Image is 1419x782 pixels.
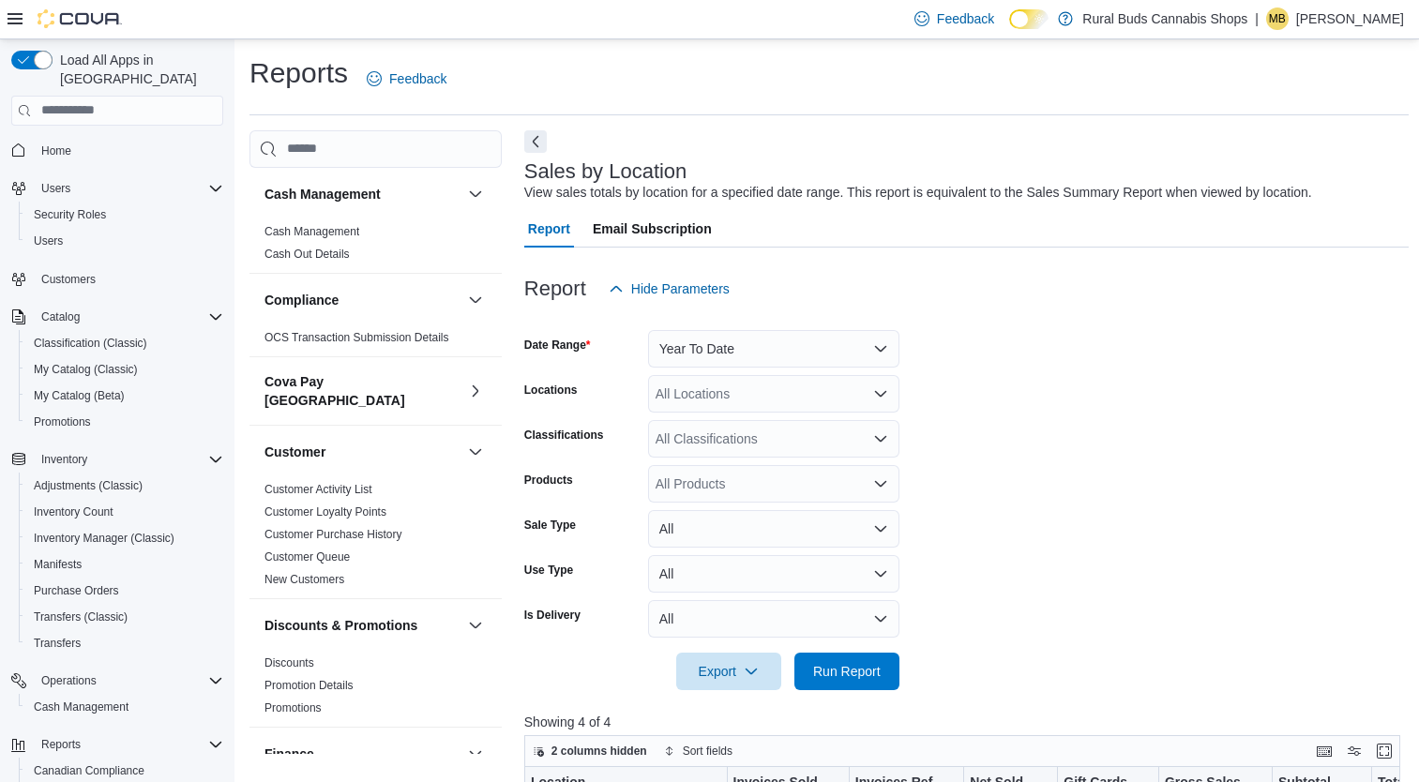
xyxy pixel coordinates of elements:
[4,265,231,293] button: Customers
[264,372,460,410] button: Cova Pay [GEOGRAPHIC_DATA]
[687,653,770,690] span: Export
[41,309,80,324] span: Catalog
[264,331,449,344] a: OCS Transaction Submission Details
[524,278,586,300] h3: Report
[53,51,223,88] span: Load All Apps in [GEOGRAPHIC_DATA]
[26,230,223,252] span: Users
[19,578,231,604] button: Purchase Orders
[26,696,223,718] span: Cash Management
[26,632,88,654] a: Transfers
[264,550,350,564] a: Customer Queue
[249,220,502,273] div: Cash Management
[34,267,223,291] span: Customers
[1343,740,1366,762] button: Display options
[4,668,231,694] button: Operations
[34,733,223,756] span: Reports
[631,279,730,298] span: Hide Parameters
[648,600,899,638] button: All
[26,759,223,782] span: Canadian Compliance
[34,636,81,651] span: Transfers
[34,448,223,471] span: Inventory
[464,614,487,637] button: Discounts & Promotions
[264,527,402,542] span: Customer Purchase History
[19,383,231,409] button: My Catalog (Beta)
[524,518,576,533] label: Sale Type
[26,632,223,654] span: Transfers
[264,528,402,541] a: Customer Purchase History
[264,224,359,239] span: Cash Management
[19,694,231,720] button: Cash Management
[4,175,231,202] button: Users
[26,501,223,523] span: Inventory Count
[264,572,344,587] span: New Customers
[813,662,881,681] span: Run Report
[26,527,182,549] a: Inventory Manager (Classic)
[34,207,106,222] span: Security Roles
[524,383,578,398] label: Locations
[34,139,223,162] span: Home
[683,744,732,759] span: Sort fields
[264,330,449,345] span: OCS Transaction Submission Details
[264,656,314,669] a: Discounts
[524,713,1410,731] p: Showing 4 of 4
[34,478,143,493] span: Adjustments (Classic)
[264,443,325,461] h3: Customer
[464,441,487,463] button: Customer
[34,362,138,377] span: My Catalog (Classic)
[1082,8,1247,30] p: Rural Buds Cannabis Shops
[264,744,314,763] h3: Finance
[359,60,454,98] a: Feedback
[26,332,223,354] span: Classification (Classic)
[264,700,322,715] span: Promotions
[34,177,78,200] button: Users
[524,608,581,623] label: Is Delivery
[19,630,231,656] button: Transfers
[525,740,655,762] button: 2 columns hidden
[34,583,119,598] span: Purchase Orders
[249,652,502,727] div: Discounts & Promotions
[26,696,136,718] a: Cash Management
[26,411,223,433] span: Promotions
[26,332,155,354] a: Classification (Classic)
[794,653,899,690] button: Run Report
[19,525,231,551] button: Inventory Manager (Classic)
[389,69,446,88] span: Feedback
[528,210,570,248] span: Report
[264,185,381,203] h3: Cash Management
[524,563,573,578] label: Use Type
[34,233,63,248] span: Users
[19,356,231,383] button: My Catalog (Classic)
[34,733,88,756] button: Reports
[264,679,354,692] a: Promotion Details
[34,306,87,328] button: Catalog
[41,737,81,752] span: Reports
[264,616,417,635] h3: Discounts & Promotions
[34,336,147,351] span: Classification (Classic)
[34,388,125,403] span: My Catalog (Beta)
[249,326,502,356] div: Compliance
[26,384,223,407] span: My Catalog (Beta)
[524,473,573,488] label: Products
[1266,8,1289,30] div: Michelle Brusse
[34,448,95,471] button: Inventory
[34,557,82,572] span: Manifests
[264,573,344,586] a: New Customers
[38,9,122,28] img: Cova
[26,579,223,602] span: Purchase Orders
[34,609,128,624] span: Transfers (Classic)
[593,210,712,248] span: Email Subscription
[34,268,103,291] a: Customers
[34,177,223,200] span: Users
[264,185,460,203] button: Cash Management
[26,411,98,433] a: Promotions
[4,446,231,473] button: Inventory
[19,409,231,435] button: Promotions
[264,678,354,693] span: Promotion Details
[34,504,113,519] span: Inventory Count
[464,743,487,765] button: Finance
[264,483,372,496] a: Customer Activity List
[264,225,359,238] a: Cash Management
[873,386,888,401] button: Open list of options
[264,443,460,461] button: Customer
